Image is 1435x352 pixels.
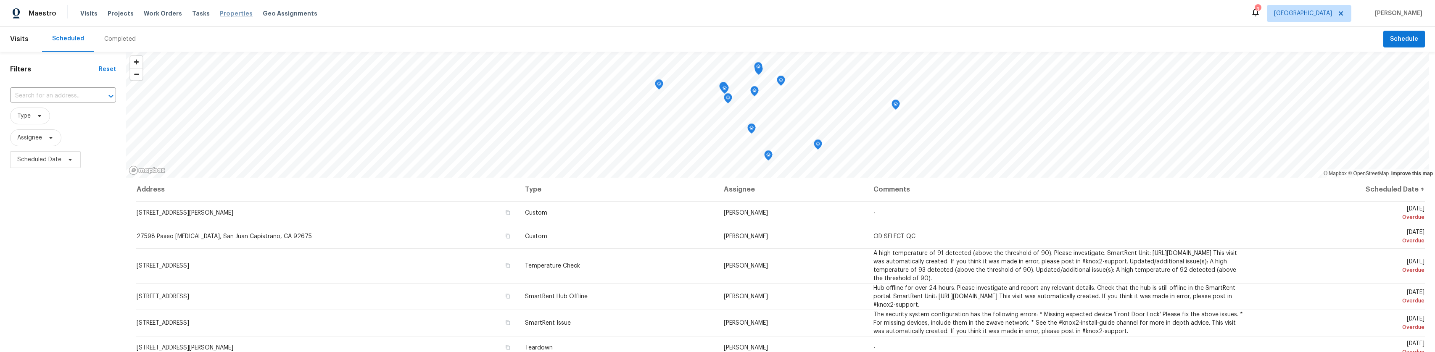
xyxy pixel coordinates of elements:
[1390,34,1418,45] span: Schedule
[1260,229,1424,245] span: [DATE]
[1260,213,1424,221] div: Overdue
[1260,289,1424,305] span: [DATE]
[1324,171,1347,176] a: Mapbox
[17,112,31,120] span: Type
[130,68,142,80] span: Zoom out
[1372,9,1422,18] span: [PERSON_NAME]
[1260,236,1424,245] div: Overdue
[873,345,876,351] span: -
[1391,171,1433,176] a: Improve this map
[525,234,547,239] span: Custom
[518,178,717,201] th: Type
[144,9,182,18] span: Work Orders
[873,210,876,216] span: -
[137,345,233,351] span: [STREET_ADDRESS][PERSON_NAME]
[525,320,571,326] span: SmartRent Issue
[777,76,785,89] div: Map marker
[525,345,553,351] span: Teardown
[873,285,1235,308] span: Hub offline for over 24 hours. Please investigate and report any relevant details. Check that the...
[873,250,1237,281] span: A high temperature of 91 detected (above the threshold of 90). Please investigate. SmartRent Unit...
[892,100,900,113] div: Map marker
[1255,5,1261,13] div: 3
[17,155,61,164] span: Scheduled Date
[525,263,580,269] span: Temperature Check
[108,9,134,18] span: Projects
[504,292,512,300] button: Copy Address
[724,93,732,106] div: Map marker
[137,234,312,239] span: 27598 Paseo [MEDICAL_DATA], San Juan Capistrano, CA 92675
[504,344,512,351] button: Copy Address
[1260,206,1424,221] span: [DATE]
[192,11,210,16] span: Tasks
[220,9,253,18] span: Properties
[873,234,915,239] span: OD SELECT QC
[867,178,1253,201] th: Comments
[724,320,768,326] span: [PERSON_NAME]
[1260,316,1424,331] span: [DATE]
[1260,259,1424,274] span: [DATE]
[504,209,512,216] button: Copy Address
[814,139,822,152] div: Map marker
[52,34,84,43] div: Scheduled
[126,52,1429,178] canvas: Map
[724,210,768,216] span: [PERSON_NAME]
[750,86,759,99] div: Map marker
[504,262,512,269] button: Copy Address
[504,319,512,326] button: Copy Address
[263,9,317,18] span: Geo Assignments
[99,65,116,74] div: Reset
[130,56,142,68] button: Zoom in
[720,84,729,97] div: Map marker
[724,294,768,299] span: [PERSON_NAME]
[1383,31,1425,48] button: Schedule
[29,9,56,18] span: Maestro
[104,35,136,43] div: Completed
[1260,266,1424,274] div: Overdue
[129,165,166,175] a: Mapbox homepage
[17,134,42,142] span: Assignee
[137,294,189,299] span: [STREET_ADDRESS]
[10,30,29,48] span: Visits
[724,345,768,351] span: [PERSON_NAME]
[1260,297,1424,305] div: Overdue
[137,320,189,326] span: [STREET_ADDRESS]
[724,234,768,239] span: [PERSON_NAME]
[137,210,233,216] span: [STREET_ADDRESS][PERSON_NAME]
[719,82,728,95] div: Map marker
[105,90,117,102] button: Open
[747,123,756,137] div: Map marker
[724,263,768,269] span: [PERSON_NAME]
[655,79,663,92] div: Map marker
[1253,178,1425,201] th: Scheduled Date ↑
[1260,323,1424,331] div: Overdue
[137,263,189,269] span: [STREET_ADDRESS]
[754,62,762,75] div: Map marker
[525,294,588,299] span: SmartRent Hub Offline
[136,178,518,201] th: Address
[717,178,867,201] th: Assignee
[873,312,1243,334] span: The security system configuration has the following errors: * Missing expected device 'Front Door...
[80,9,98,18] span: Visits
[764,150,773,163] div: Map marker
[10,65,99,74] h1: Filters
[130,68,142,80] button: Zoom out
[525,210,547,216] span: Custom
[10,89,92,102] input: Search for an address...
[1274,9,1332,18] span: [GEOGRAPHIC_DATA]
[504,232,512,240] button: Copy Address
[1348,171,1389,176] a: OpenStreetMap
